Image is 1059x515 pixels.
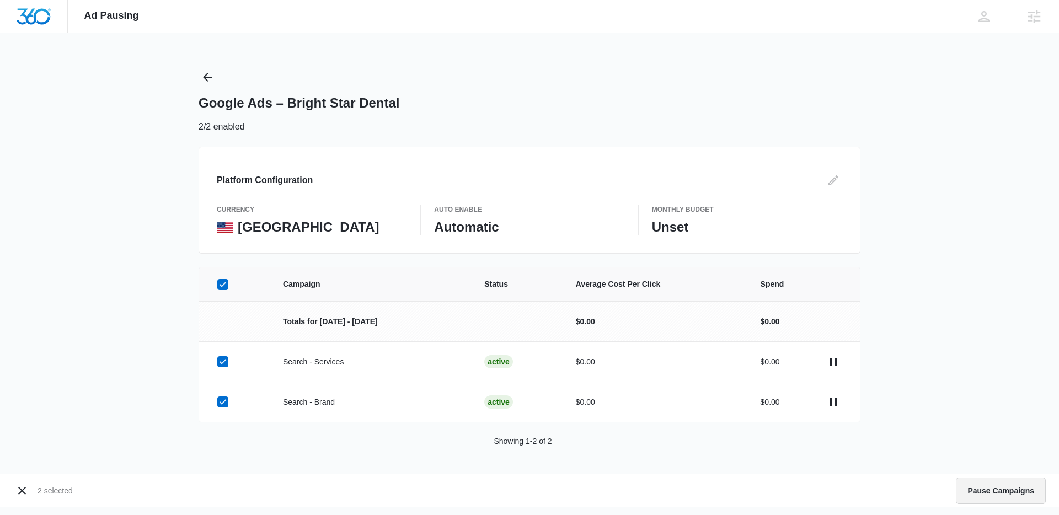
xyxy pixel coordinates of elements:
[283,396,458,408] p: Search - Brand
[283,278,458,290] span: Campaign
[199,120,245,133] p: 2/2 enabled
[283,356,458,368] p: Search - Services
[494,436,552,447] p: Showing 1-2 of 2
[576,278,734,290] span: Average Cost Per Click
[652,219,842,235] p: Unset
[576,356,734,368] p: $0.00
[238,219,379,235] p: [GEOGRAPHIC_DATA]
[652,205,842,214] p: Monthly Budget
[576,396,734,408] p: $0.00
[576,316,734,328] p: $0.00
[761,356,780,368] p: $0.00
[199,68,216,86] button: Back
[38,485,73,497] p: 2 selected
[84,10,139,22] span: Ad Pausing
[217,205,407,214] p: currency
[484,278,549,290] span: Status
[825,353,842,371] button: actions.pause
[484,355,513,368] div: Active
[434,205,624,214] p: Auto Enable
[484,395,513,409] div: Active
[434,219,624,235] p: Automatic
[13,482,31,500] button: Cancel
[825,171,842,189] button: Edit
[217,222,233,233] img: United States
[825,393,842,411] button: actions.pause
[761,278,842,290] span: Spend
[956,478,1046,504] button: Pause Campaigns
[199,95,400,111] h1: Google Ads – Bright Star Dental
[761,316,780,328] p: $0.00
[217,174,313,187] h3: Platform Configuration
[761,396,780,408] p: $0.00
[283,316,458,328] p: Totals for [DATE] - [DATE]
